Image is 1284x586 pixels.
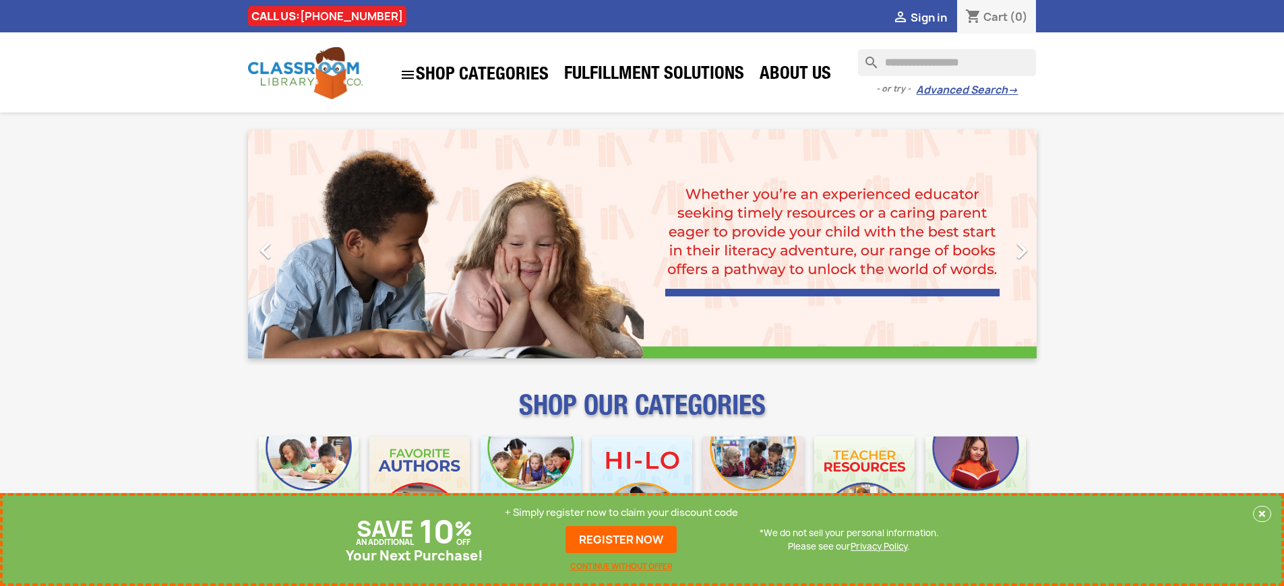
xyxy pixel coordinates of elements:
a: [PHONE_NUMBER] [300,9,403,24]
img: CLC_HiLo_Mobile.jpg [592,436,692,537]
img: CLC_Favorite_Authors_Mobile.jpg [369,436,470,537]
img: CLC_Phonics_And_Decodables_Mobile.jpg [481,436,581,537]
i:  [892,10,909,26]
a: Previous [248,129,367,358]
div: CALL US: [248,6,406,26]
a: About Us [753,62,838,89]
span: → [1008,84,1018,97]
a: Next [918,129,1037,358]
i:  [1005,234,1039,267]
img: CLC_Bulk_Mobile.jpg [259,436,359,537]
a:  Sign in [892,10,947,25]
span: - or try - [876,82,916,96]
img: Classroom Library Company [248,47,363,99]
img: CLC_Dyslexia_Mobile.jpg [925,436,1026,537]
span: Cart [983,9,1008,24]
a: Fulfillment Solutions [557,62,751,89]
img: CLC_Teacher_Resources_Mobile.jpg [814,436,915,537]
i: shopping_cart [965,9,981,26]
i: search [858,49,874,65]
span: (0) [1010,9,1028,24]
a: Advanced Search→ [916,84,1018,97]
input: Search [858,49,1036,76]
i:  [249,234,282,267]
a: SHOP CATEGORIES [393,60,555,90]
p: SHOP OUR CATEGORIES [248,401,1037,426]
i:  [400,67,416,83]
img: CLC_Fiction_Nonfiction_Mobile.jpg [703,436,803,537]
ul: Carousel container [248,129,1037,358]
span: Sign in [911,10,947,25]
